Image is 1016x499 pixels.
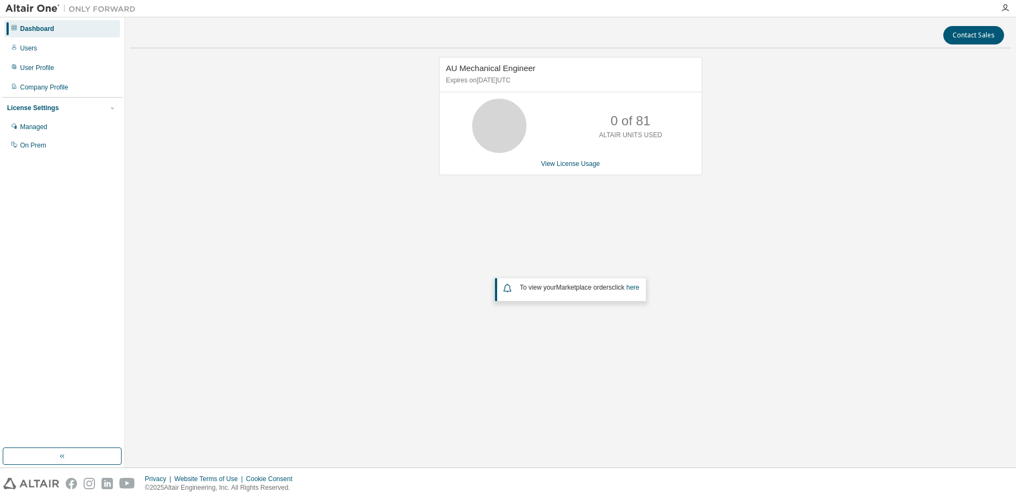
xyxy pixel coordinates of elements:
[246,475,299,483] div: Cookie Consent
[446,76,693,85] p: Expires on [DATE] UTC
[145,483,299,492] p: © 2025 Altair Engineering, Inc. All Rights Reserved.
[7,104,59,112] div: License Settings
[101,478,113,489] img: linkedin.svg
[599,131,662,140] p: ALTAIR UNITS USED
[556,284,612,291] em: Marketplace orders
[5,3,141,14] img: Altair One
[119,478,135,489] img: youtube.svg
[20,44,37,53] div: Users
[20,63,54,72] div: User Profile
[20,123,47,131] div: Managed
[20,24,54,33] div: Dashboard
[3,478,59,489] img: altair_logo.svg
[541,160,600,168] a: View License Usage
[626,284,639,291] a: here
[520,284,639,291] span: To view your click
[20,83,68,92] div: Company Profile
[84,478,95,489] img: instagram.svg
[66,478,77,489] img: facebook.svg
[145,475,174,483] div: Privacy
[20,141,46,150] div: On Prem
[611,112,650,130] p: 0 of 81
[943,26,1004,44] button: Contact Sales
[174,475,246,483] div: Website Terms of Use
[446,63,536,73] span: AU Mechanical Engineer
